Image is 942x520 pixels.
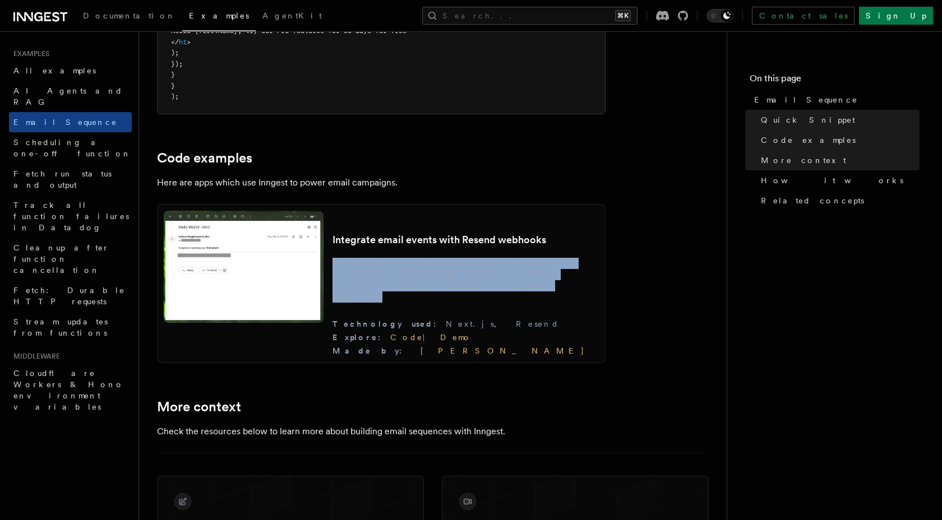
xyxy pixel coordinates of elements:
a: Related concepts [756,191,920,211]
span: Examples [9,49,49,58]
span: ); [171,92,179,100]
a: All examples [9,61,132,81]
span: Fetch run status and output [13,169,112,189]
a: Quick Snippet [756,110,920,130]
a: Email Sequence [750,90,920,110]
span: Made by : [333,346,412,355]
a: Documentation [76,3,182,30]
span: h1 [179,38,187,46]
span: Stream updates from functions [13,317,108,337]
a: Cleanup after function cancellation [9,238,132,280]
span: Email Sequence [13,118,117,127]
kbd: ⌘K [615,10,631,21]
span: AI Agents and RAG [13,86,123,106]
span: ); [171,49,179,57]
span: Track all function failures in Datadog [13,201,129,232]
a: Contact sales [752,7,855,25]
p: Here are apps which use Inngest to power email campaigns. [157,175,606,191]
a: More context [756,150,920,170]
a: More context [157,399,241,415]
span: All examples [13,66,96,75]
span: } [171,71,175,78]
a: Code [390,333,423,342]
a: Email Sequence [9,112,132,132]
a: Track all function failures in Datadog [9,195,132,238]
a: Stream updates from functions [9,312,132,343]
span: Documentation [83,11,176,20]
span: Code examples [761,134,856,146]
span: How it works [761,175,903,186]
span: Cloudflare Workers & Hono environment variables [13,369,124,411]
span: AgentKit [262,11,322,20]
a: Sign Up [859,7,933,25]
span: }); [171,60,183,68]
div: | [333,332,599,343]
span: </ [171,38,179,46]
span: Email Sequence [754,94,858,105]
button: Search...⌘K [422,7,638,25]
span: More context [761,155,846,166]
span: Examples [189,11,249,20]
a: Scheduling a one-off function [9,132,132,164]
span: > [187,38,191,46]
button: Toggle dark mode [706,9,733,22]
span: Middleware [9,352,60,361]
span: Cleanup after function cancellation [13,243,109,275]
a: Code examples [756,130,920,150]
div: Next.js, Resend [333,318,599,329]
p: Check the resources below to learn more about building email sequences with Inngest. [157,424,606,439]
h3: Integrate email events with Resend webhooks [333,233,599,247]
span: Quick Snippet [761,114,855,126]
span: } [171,82,175,90]
a: AgentKit [256,3,329,30]
span: Explore : [333,333,390,342]
a: How it works [756,170,920,191]
img: Integrate email events with Resend webhooks [164,211,324,323]
span: Scheduling a one-off function [13,138,131,158]
a: Code examples [157,150,252,166]
a: Fetch: Durable HTTP requests [9,280,132,312]
a: [PERSON_NAME] [412,346,585,355]
a: Demo [440,333,472,342]
a: AI Agents and RAG [9,81,132,112]
span: Technology used : [333,319,446,328]
span: Related concepts [761,195,864,206]
a: Cloudflare Workers & Hono environment variables [9,363,132,417]
a: Fetch run status and output [9,164,132,195]
span: Fetch: Durable HTTP requests [13,286,125,306]
h4: On this page [750,72,920,90]
a: Examples [182,3,256,31]
p: Transactional emails in Next.js using Resend and Inngest. Get started sending customer lifecycle ... [333,258,599,303]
